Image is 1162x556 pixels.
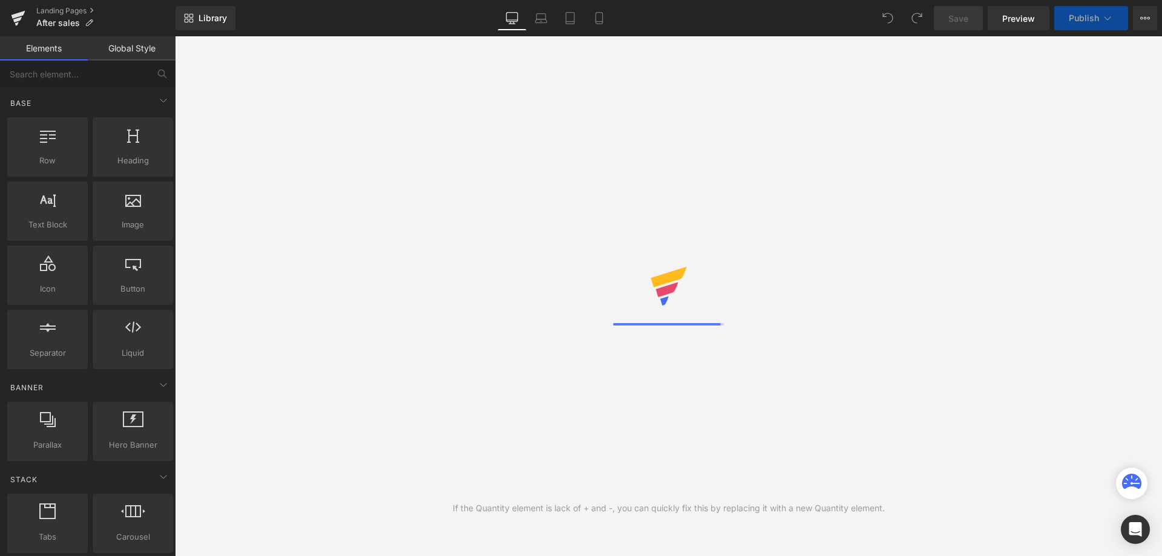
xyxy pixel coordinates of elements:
a: Landing Pages [36,6,176,16]
span: Stack [9,474,39,485]
span: Separator [11,347,84,359]
a: Preview [988,6,1049,30]
div: Open Intercom Messenger [1121,515,1150,544]
button: Undo [876,6,900,30]
span: Icon [11,283,84,295]
a: Desktop [497,6,527,30]
div: If the Quantity element is lack of + and -, you can quickly fix this by replacing it with a new Q... [453,502,885,515]
span: Preview [1002,12,1035,25]
span: Publish [1069,13,1099,23]
span: Carousel [96,531,169,543]
span: Image [96,218,169,231]
button: Redo [905,6,929,30]
button: Publish [1054,6,1128,30]
span: Button [96,283,169,295]
span: Base [9,97,33,109]
span: Row [11,154,84,167]
button: More [1133,6,1157,30]
span: Text Block [11,218,84,231]
span: Library [199,13,227,24]
span: Liquid [96,347,169,359]
a: Laptop [527,6,556,30]
span: Save [948,12,968,25]
a: Mobile [585,6,614,30]
span: Banner [9,382,45,393]
span: Tabs [11,531,84,543]
span: Hero Banner [96,439,169,451]
a: Tablet [556,6,585,30]
span: Parallax [11,439,84,451]
span: After sales [36,18,80,28]
a: New Library [176,6,235,30]
a: Global Style [88,36,176,61]
span: Heading [96,154,169,167]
